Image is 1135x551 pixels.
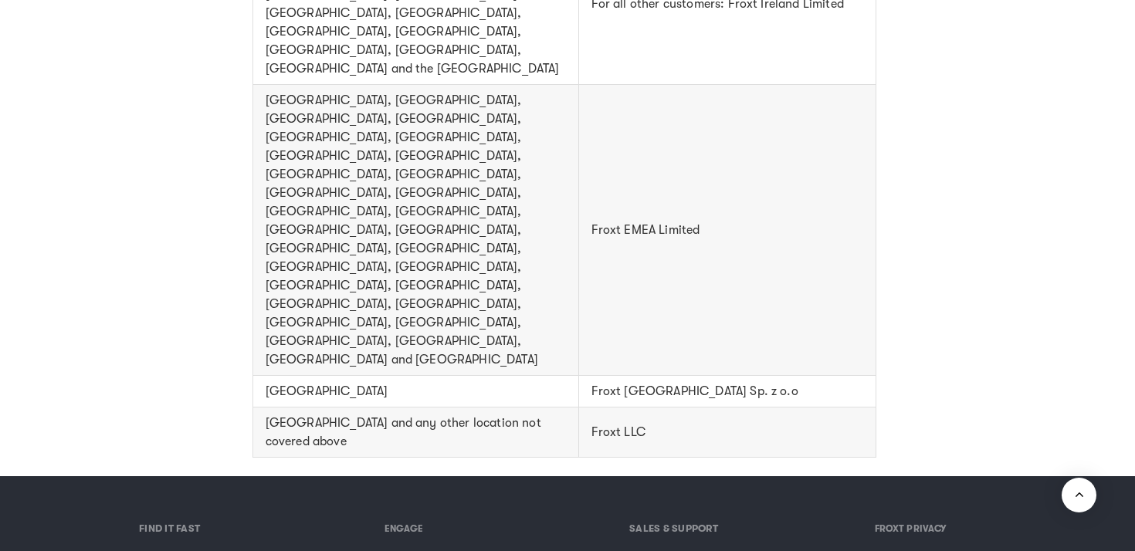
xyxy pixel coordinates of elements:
[578,407,876,457] td: Froxt LLC
[139,522,200,535] h3: FIND IT FAST
[385,523,424,534] h3: ENGAGE
[629,522,718,535] h3: SALES & SUPPORT
[252,375,578,407] td: [GEOGRAPHIC_DATA]
[252,407,578,457] td: [GEOGRAPHIC_DATA] and any other location not covered above
[578,84,876,375] td: Froxt EMEA Limited
[578,375,876,407] td: Froxt [GEOGRAPHIC_DATA] Sp. z o.o
[875,523,947,534] h3: FROXT PRIVACY
[252,84,578,375] td: [GEOGRAPHIC_DATA], [GEOGRAPHIC_DATA], [GEOGRAPHIC_DATA], [GEOGRAPHIC_DATA], [GEOGRAPHIC_DATA], [G...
